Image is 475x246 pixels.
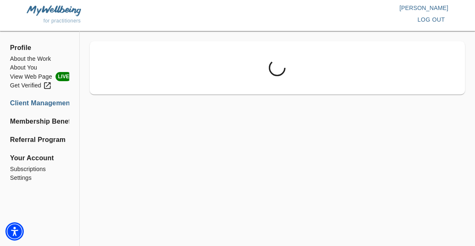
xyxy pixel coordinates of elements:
span: for practitioners [43,18,81,24]
a: Subscriptions [10,165,69,174]
span: Your Account [10,153,69,163]
span: log out [417,15,445,25]
a: Referral Program [10,135,69,145]
a: Settings [10,174,69,182]
div: Accessibility Menu [5,222,24,241]
button: log out [414,12,448,27]
a: Get Verified [10,81,69,90]
span: Profile [10,43,69,53]
p: [PERSON_NAME] [237,4,448,12]
li: View Web Page [10,72,69,81]
a: Client Management [10,98,69,108]
div: Get Verified [10,81,52,90]
span: LIVE [56,72,72,81]
a: About You [10,63,69,72]
img: MyWellbeing [27,5,81,16]
a: Membership Benefits [10,117,69,127]
a: About the Work [10,55,69,63]
a: View Web PageLIVE [10,72,69,81]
